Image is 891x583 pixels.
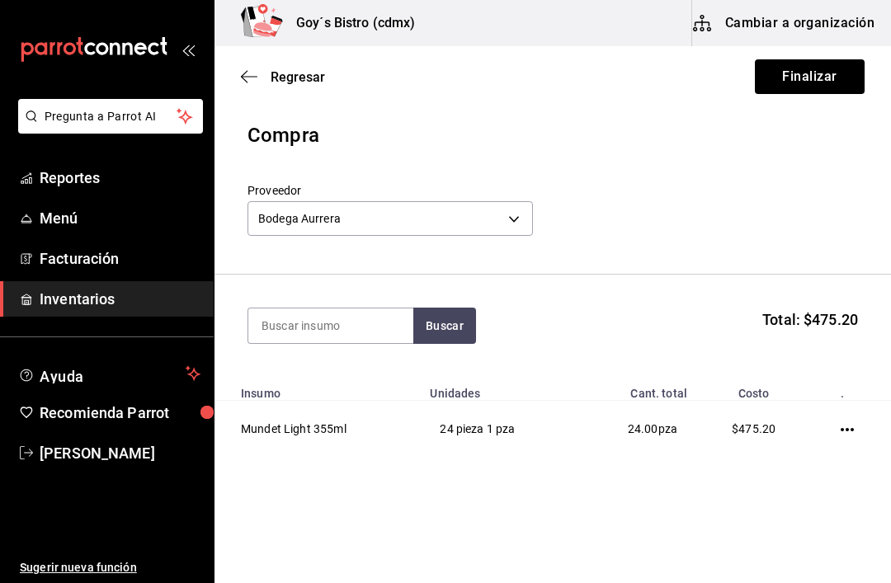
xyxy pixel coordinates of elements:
[271,69,325,85] span: Regresar
[181,43,195,56] button: open_drawer_menu
[697,377,810,401] th: Costo
[576,401,697,458] td: pza
[420,401,576,458] td: 24 pieza 1 pza
[40,207,200,229] span: Menú
[247,185,533,196] label: Proveedor
[628,422,658,435] span: 24.00
[40,402,200,424] span: Recomienda Parrot
[283,13,416,33] h3: Goy´s Bistro (cdmx)
[247,201,533,236] div: Bodega Aurrera
[732,422,775,435] span: $475.20
[40,288,200,310] span: Inventarios
[40,247,200,270] span: Facturación
[241,69,325,85] button: Regresar
[248,308,413,343] input: Buscar insumo
[413,308,476,344] button: Buscar
[214,401,420,458] td: Mundet Light 355ml
[247,120,858,150] div: Compra
[40,364,179,383] span: Ayuda
[762,308,858,331] span: Total: $475.20
[810,377,891,401] th: .
[20,559,200,576] span: Sugerir nueva función
[40,167,200,189] span: Reportes
[420,377,576,401] th: Unidades
[18,99,203,134] button: Pregunta a Parrot AI
[40,442,200,464] span: [PERSON_NAME]
[214,377,420,401] th: Insumo
[45,108,177,125] span: Pregunta a Parrot AI
[755,59,865,94] button: Finalizar
[576,377,697,401] th: Cant. total
[12,120,203,137] a: Pregunta a Parrot AI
